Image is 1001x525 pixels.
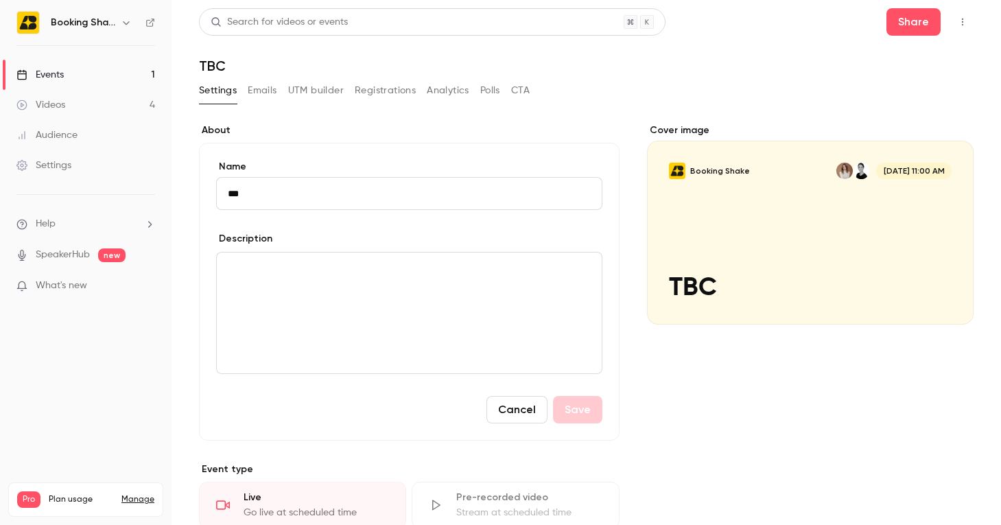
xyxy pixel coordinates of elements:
div: Stream at scheduled time [456,506,602,520]
button: Analytics [427,80,469,102]
div: Go live at scheduled time [244,506,389,520]
h6: Booking Shake [51,16,115,30]
div: editor [217,253,602,373]
button: Share [886,8,941,36]
span: What's new [36,279,87,293]
span: Plan usage [49,494,113,505]
div: Events [16,68,64,82]
label: Cover image [647,124,974,137]
label: About [199,124,620,137]
button: UTM builder [288,80,344,102]
section: description [216,252,602,374]
label: Description [216,232,272,246]
img: Booking Shake [17,12,39,34]
span: new [98,248,126,262]
div: Videos [16,98,65,112]
div: Audience [16,128,78,142]
h1: TBC [199,58,974,74]
div: Live [244,491,389,504]
button: Polls [480,80,500,102]
label: Name [216,160,602,174]
a: Manage [121,494,154,505]
button: Registrations [355,80,416,102]
div: Settings [16,159,71,172]
section: Cover image [647,124,974,325]
button: Emails [248,80,276,102]
div: Pre-recorded video [456,491,602,504]
a: SpeakerHub [36,248,90,262]
button: CTA [511,80,530,102]
span: Help [36,217,56,231]
li: help-dropdown-opener [16,217,155,231]
button: Settings [199,80,237,102]
button: Cancel [486,396,547,423]
span: Pro [17,491,40,508]
p: Event type [199,463,620,476]
div: Search for videos or events [211,15,348,30]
